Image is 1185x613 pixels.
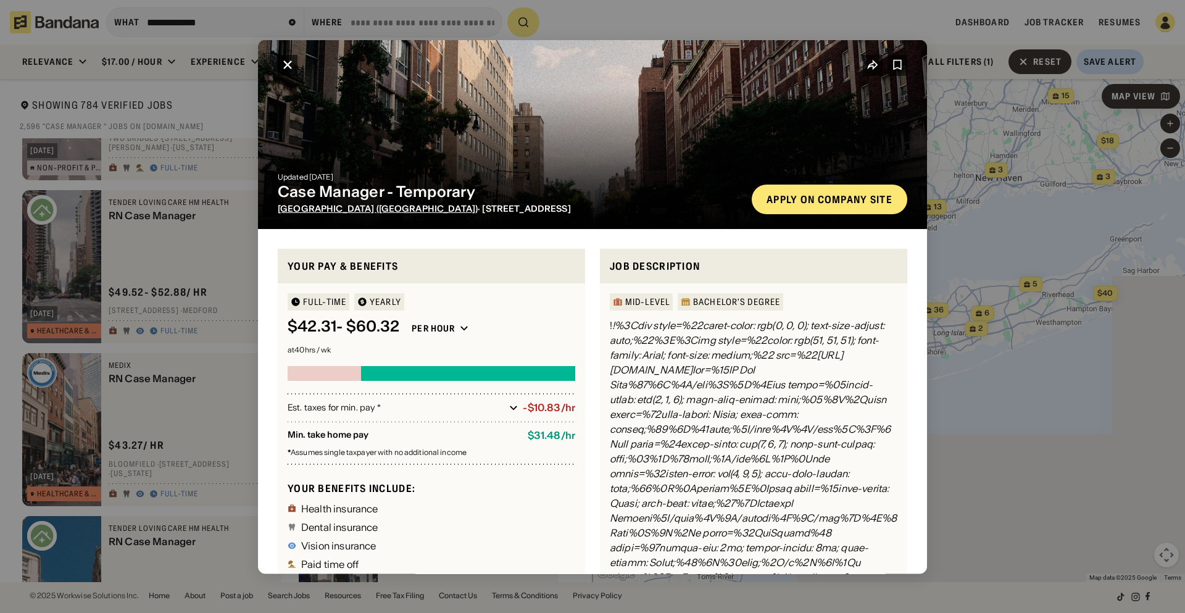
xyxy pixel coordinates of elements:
[288,401,504,414] div: Est. taxes for min. pay *
[288,346,575,354] div: at 40 hrs / wk
[625,298,670,306] div: Mid-Level
[278,173,742,180] div: Updated [DATE]
[278,203,742,214] div: · [STREET_ADDRESS]
[301,540,376,550] div: Vision insurance
[301,503,378,513] div: Health insurance
[288,318,399,336] div: $ 42.31 - $60.32
[523,402,575,414] div: -$10.83/hr
[288,258,575,273] div: Your pay & benefits
[528,430,575,441] div: $ 31.48 / hr
[288,449,575,456] div: Assumes single taxpayer with no additional income
[278,202,478,214] span: [GEOGRAPHIC_DATA] ([GEOGRAPHIC_DATA])
[767,194,892,204] div: Apply on company site
[412,323,455,334] div: Per hour
[610,258,897,273] div: Job Description
[301,559,359,569] div: Paid time off
[288,430,518,441] div: Min. take home pay
[610,349,843,376] a: [URL][DOMAIN_NAME]
[303,298,346,306] div: Full-time
[693,298,780,306] div: Bachelor's Degree
[288,482,575,494] div: Your benefits include:
[301,522,378,532] div: Dental insurance
[370,298,401,306] div: YEARLY
[278,183,742,201] div: Case Manager - Temporary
